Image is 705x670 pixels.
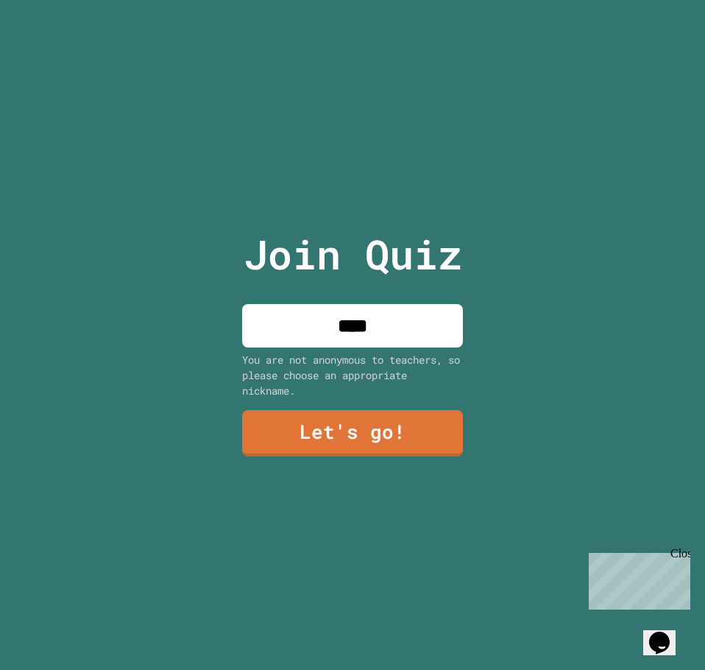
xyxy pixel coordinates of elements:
[643,611,690,655] iframe: chat widget
[242,352,463,398] div: You are not anonymous to teachers, so please choose an appropriate nickname.
[244,224,462,285] p: Join Quiz
[6,6,102,94] div: Chat with us now!Close
[242,410,463,456] a: Let's go!
[583,547,690,610] iframe: chat widget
